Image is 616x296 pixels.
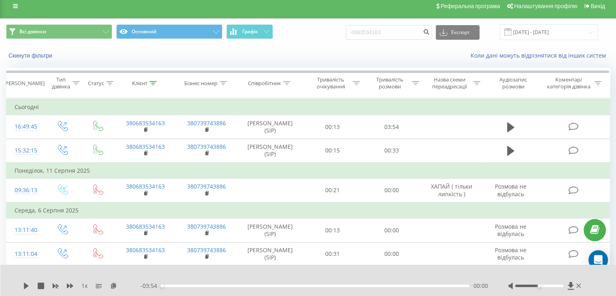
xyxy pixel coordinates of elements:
[303,242,362,266] td: 00:31
[15,182,36,198] div: 09:36:13
[537,284,541,287] div: Accessibility label
[421,178,482,202] td: ХАПАЙ ( тільки липкість )
[15,143,36,159] div: 15:32:15
[248,80,281,87] div: Співробітник
[495,246,526,261] span: Розмова не відбулась
[441,3,500,9] span: Реферальна програма
[126,119,165,127] a: 380683534163
[187,143,226,150] a: 380739743886
[187,119,226,127] a: 380739743886
[126,182,165,190] a: 380683534163
[51,76,70,90] div: Тип дзвінка
[116,24,222,39] button: Основний
[126,223,165,230] a: 380683534163
[132,80,147,87] div: Клієнт
[362,115,421,139] td: 03:54
[126,246,165,254] a: 380683534163
[187,223,226,230] a: 380739743886
[303,115,362,139] td: 00:13
[346,25,432,40] input: Пошук за номером
[15,246,36,262] div: 13:11:04
[160,284,164,287] div: Accessibility label
[514,3,577,9] span: Налаштування профілю
[81,282,87,290] span: 1 x
[187,182,226,190] a: 380739743886
[187,246,226,254] a: 380739743886
[471,51,610,59] a: Коли дані можуть відрізнятися вiд інших систем
[428,76,471,90] div: Назва схеми переадресації
[6,99,610,115] td: Сьогодні
[303,178,362,202] td: 00:21
[303,219,362,242] td: 00:13
[237,242,303,266] td: [PERSON_NAME] (SIP)
[303,139,362,163] td: 00:15
[490,76,537,90] div: Аудіозапис розмови
[184,80,217,87] div: Бізнес номер
[6,163,610,179] td: Понеділок, 11 Серпня 2025
[15,119,36,135] div: 16:49:45
[4,80,45,87] div: [PERSON_NAME]
[591,3,605,9] span: Вихід
[362,139,421,163] td: 00:33
[473,282,488,290] span: 00:00
[545,76,592,90] div: Коментар/категорія дзвінка
[88,80,104,87] div: Статус
[15,222,36,238] div: 13:11:40
[237,139,303,163] td: [PERSON_NAME] (SIP)
[6,202,610,219] td: Середа, 6 Серпня 2025
[436,25,480,40] button: Експорт
[362,178,421,202] td: 00:00
[242,29,258,34] span: Графік
[369,76,410,90] div: Тривалість розмови
[141,282,161,290] span: - 03:54
[6,52,56,59] button: Скинути фільтри
[588,250,608,270] div: Open Intercom Messenger
[495,223,526,238] span: Розмова не відбулась
[19,28,46,35] span: Всі дзвінки
[311,76,351,90] div: Тривалість очікування
[237,115,303,139] td: [PERSON_NAME] (SIP)
[495,182,526,197] span: Розмова не відбулась
[226,24,273,39] button: Графік
[126,143,165,150] a: 380683534163
[362,219,421,242] td: 00:00
[237,219,303,242] td: [PERSON_NAME] (SIP)
[362,242,421,266] td: 00:00
[6,24,112,39] button: Всі дзвінки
